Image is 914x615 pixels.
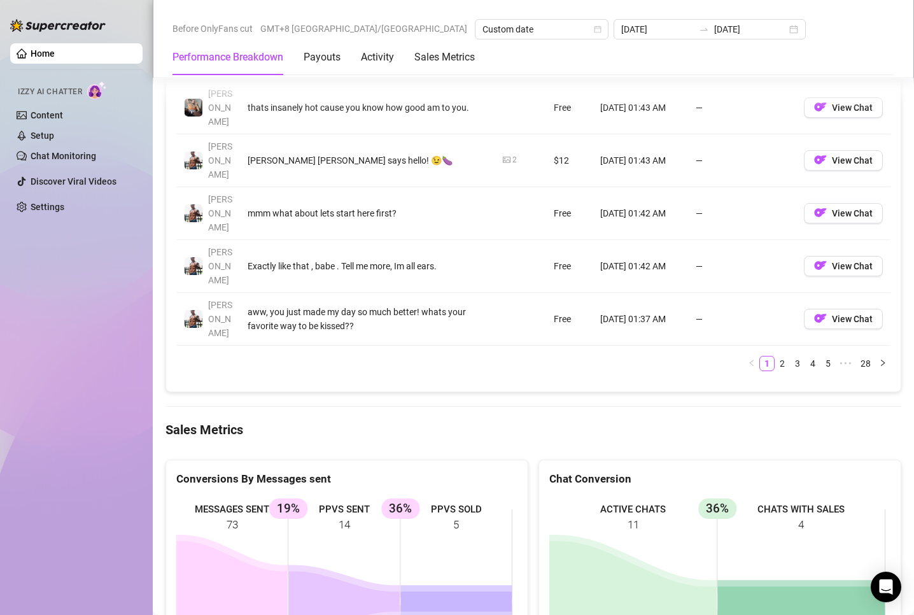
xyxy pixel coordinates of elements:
img: JUSTIN [185,310,202,328]
a: Discover Viral Videos [31,176,116,187]
div: Chat Conversion [549,470,890,488]
a: 2 [775,357,789,371]
h4: Sales Metrics [165,421,901,439]
div: [PERSON_NAME] [PERSON_NAME] says hello! 😉🍆 [248,153,488,167]
li: 28 [856,356,875,371]
div: Exactly like that , babe . Tell me more, Im all ears. [248,259,488,273]
div: Open Intercom Messenger [871,572,901,602]
img: JUSTIN [185,204,202,222]
div: Performance Breakdown [172,50,283,65]
span: [PERSON_NAME] [208,88,232,127]
img: JUSTIN [185,152,202,169]
span: swap-right [699,24,709,34]
button: left [744,356,759,371]
td: — [688,134,796,187]
span: right [879,359,887,367]
div: thats insanely hot cause you know how good am to you. [248,101,488,115]
img: OF [814,206,827,219]
span: View Chat [832,208,873,218]
a: Settings [31,202,64,212]
span: left [748,359,756,367]
td: — [688,81,796,134]
span: View Chat [832,314,873,324]
a: Content [31,110,63,120]
div: mmm what about lets start here first? [248,206,488,220]
td: $12 [546,134,593,187]
td: Free [546,81,593,134]
td: — [688,187,796,240]
li: Previous Page [744,356,759,371]
span: Before OnlyFans cut [172,19,253,38]
td: Free [546,293,593,346]
a: OFView Chat [804,158,883,168]
button: OFView Chat [804,309,883,329]
img: AI Chatter [87,81,107,99]
a: Setup [31,131,54,141]
a: 28 [857,357,875,371]
td: [DATE] 01:42 AM [593,187,688,240]
span: GMT+8 [GEOGRAPHIC_DATA]/[GEOGRAPHIC_DATA] [260,19,467,38]
button: OFView Chat [804,203,883,223]
span: Custom date [482,20,601,39]
li: Next Page [875,356,890,371]
span: ••• [836,356,856,371]
div: 2 [512,154,517,166]
img: OF [814,101,827,113]
span: [PERSON_NAME] [208,247,232,285]
img: OF [814,312,827,325]
a: OFView Chat [804,316,883,327]
li: 4 [805,356,820,371]
a: OFView Chat [804,105,883,115]
li: 5 [820,356,836,371]
input: End date [714,22,787,36]
li: 3 [790,356,805,371]
div: Payouts [304,50,341,65]
span: [PERSON_NAME] [208,141,232,180]
a: Chat Monitoring [31,151,96,161]
input: Start date [621,22,694,36]
td: [DATE] 01:43 AM [593,81,688,134]
div: Activity [361,50,394,65]
img: George [185,99,202,117]
span: Izzy AI Chatter [18,86,82,98]
span: picture [503,156,510,164]
span: [PERSON_NAME] [208,194,232,232]
span: [PERSON_NAME] [208,300,232,338]
li: Next 5 Pages [836,356,856,371]
div: Conversions By Messages sent [176,470,517,488]
td: [DATE] 01:43 AM [593,134,688,187]
div: Sales Metrics [414,50,475,65]
a: OFView Chat [804,264,883,274]
button: OFView Chat [804,256,883,276]
span: View Chat [832,155,873,166]
img: JUSTIN [185,257,202,275]
img: OF [814,259,827,272]
td: — [688,293,796,346]
li: 2 [775,356,790,371]
td: Free [546,187,593,240]
span: to [699,24,709,34]
span: View Chat [832,102,873,113]
a: 1 [760,357,774,371]
a: Home [31,48,55,59]
button: OFView Chat [804,150,883,171]
img: logo-BBDzfeDw.svg [10,19,106,32]
span: calendar [594,25,601,33]
li: 1 [759,356,775,371]
button: OFView Chat [804,97,883,118]
a: 4 [806,357,820,371]
a: 5 [821,357,835,371]
div: aww, you just made my day so much better! whats your favorite way to be kissed?? [248,305,488,333]
img: OF [814,153,827,166]
td: [DATE] 01:37 AM [593,293,688,346]
a: OFView Chat [804,211,883,221]
span: View Chat [832,261,873,271]
button: right [875,356,890,371]
td: — [688,240,796,293]
td: [DATE] 01:42 AM [593,240,688,293]
td: Free [546,240,593,293]
a: 3 [791,357,805,371]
